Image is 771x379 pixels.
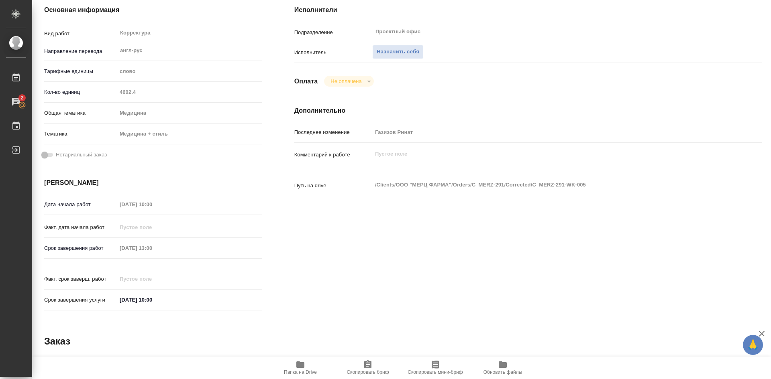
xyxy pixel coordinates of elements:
span: Обновить файлы [483,369,522,375]
button: Обновить файлы [469,357,536,379]
p: Срок завершения работ [44,244,117,252]
h4: Основная информация [44,5,262,15]
p: Тематика [44,130,117,138]
p: Общая тематика [44,109,117,117]
h4: Оплата [294,77,318,86]
span: 🙏 [746,336,760,353]
div: Подбор [324,76,373,87]
span: Скопировать бриф [347,369,389,375]
p: Подразделение [294,28,372,36]
p: Срок завершения услуги [44,296,117,304]
p: Комментарий к работе [294,151,372,159]
a: 2 [2,92,30,112]
input: Пустое поле [117,242,187,254]
textarea: /Clients/ООО "МЕРЦ ФАРМА"/Orders/C_MERZ-291/Corrected/C_MERZ-291-WK-005 [372,178,723,192]
button: Не оплачена [328,78,364,85]
input: Пустое поле [117,86,262,98]
span: Назначить себя [377,47,419,57]
button: Скопировать бриф [334,357,402,379]
h4: Исполнители [294,5,762,15]
p: Дата начала работ [44,201,117,209]
p: Факт. дата начала работ [44,223,117,231]
input: Пустое поле [117,273,187,285]
input: Пустое поле [117,221,187,233]
button: 🙏 [743,335,763,355]
input: Пустое поле [117,199,187,210]
span: Скопировать мини-бриф [408,369,463,375]
div: Медицина [117,106,262,120]
div: Медицина + стиль [117,127,262,141]
input: ✎ Введи что-нибудь [117,294,187,306]
span: Папка на Drive [284,369,317,375]
p: Последнее изменение [294,128,372,136]
div: слово [117,65,262,78]
p: Факт. срок заверш. работ [44,275,117,283]
h4: [PERSON_NAME] [44,178,262,188]
span: Нотариальный заказ [56,151,107,159]
button: Скопировать мини-бриф [402,357,469,379]
p: Вид работ [44,30,117,38]
p: Направление перевода [44,47,117,55]
h4: Дополнительно [294,106,762,116]
p: Кол-во единиц [44,88,117,96]
p: Путь на drive [294,182,372,190]
h2: Заказ [44,335,70,348]
p: Исполнитель [294,49,372,57]
input: Пустое поле [372,126,723,138]
span: 2 [16,94,28,102]
button: Папка на Drive [267,357,334,379]
p: Тарифные единицы [44,67,117,75]
button: Назначить себя [372,45,424,59]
